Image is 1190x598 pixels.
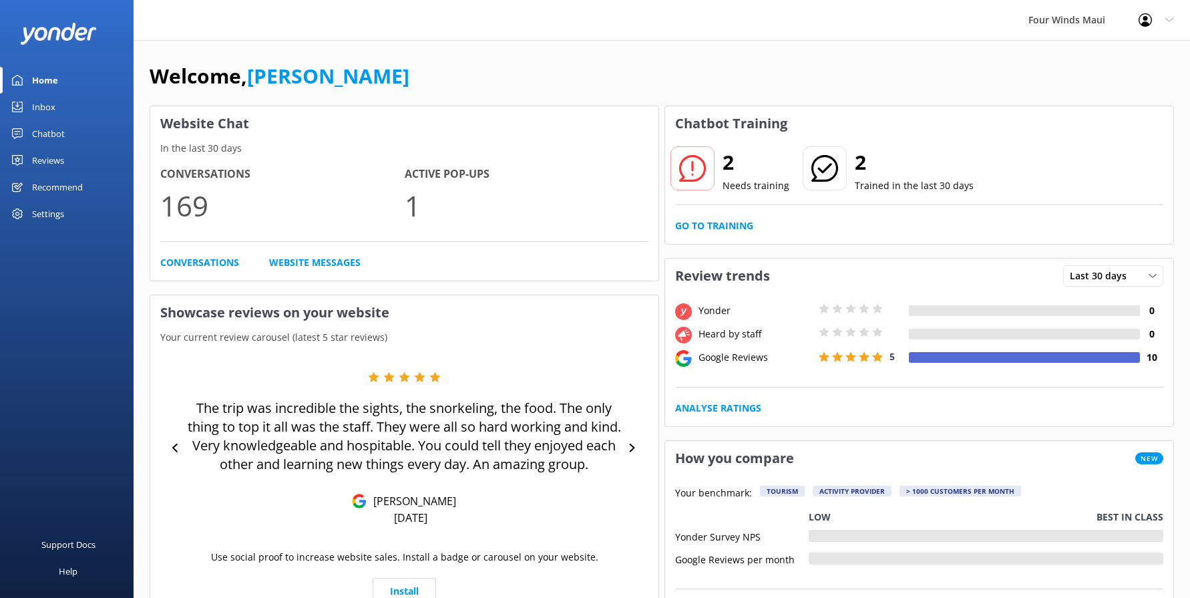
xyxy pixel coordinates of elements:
[32,67,58,94] div: Home
[675,486,752,502] p: Your benchmark:
[675,401,761,416] a: Analyse Ratings
[813,486,891,496] div: Activity Provider
[187,399,622,474] p: The trip was incredible the sights, the snorkeling, the food. The only thing to top it all was th...
[675,218,753,233] a: Go to Training
[675,553,809,565] div: Google Reviews per month
[394,510,427,525] p: [DATE]
[160,255,239,270] a: Conversations
[150,141,658,156] p: In the last 30 days
[809,510,831,525] p: Low
[723,178,789,193] p: Needs training
[150,330,658,345] p: Your current review carousel (latest 5 star reviews)
[1140,327,1163,341] h4: 0
[32,147,64,174] div: Reviews
[665,259,780,293] h3: Review trends
[1140,350,1163,365] h4: 10
[160,183,405,228] p: 169
[695,327,815,341] div: Heard by staff
[855,146,974,178] h2: 2
[695,303,815,318] div: Yonder
[695,350,815,365] div: Google Reviews
[32,120,65,147] div: Chatbot
[1097,510,1163,525] p: Best in class
[405,166,649,183] h4: Active Pop-ups
[405,183,649,228] p: 1
[1070,269,1135,283] span: Last 30 days
[760,486,805,496] div: Tourism
[889,350,895,363] span: 5
[900,486,1021,496] div: > 1000 customers per month
[150,295,658,330] h3: Showcase reviews on your website
[665,106,797,141] h3: Chatbot Training
[675,530,809,542] div: Yonder Survey NPS
[1140,303,1163,318] h4: 0
[1135,452,1163,464] span: New
[32,174,83,200] div: Recommend
[367,494,456,508] p: [PERSON_NAME]
[723,146,789,178] h2: 2
[352,494,367,508] img: Google Reviews
[160,166,405,183] h4: Conversations
[32,94,55,120] div: Inbox
[32,200,64,227] div: Settings
[41,531,95,558] div: Support Docs
[247,62,409,90] a: [PERSON_NAME]
[150,60,409,92] h1: Welcome,
[211,550,598,565] p: Use social proof to increase website sales. Install a badge or carousel on your website.
[269,255,361,270] a: Website Messages
[665,441,804,476] h3: How you compare
[150,106,658,141] h3: Website Chat
[20,23,97,45] img: yonder-white-logo.png
[59,558,77,585] div: Help
[855,178,974,193] p: Trained in the last 30 days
